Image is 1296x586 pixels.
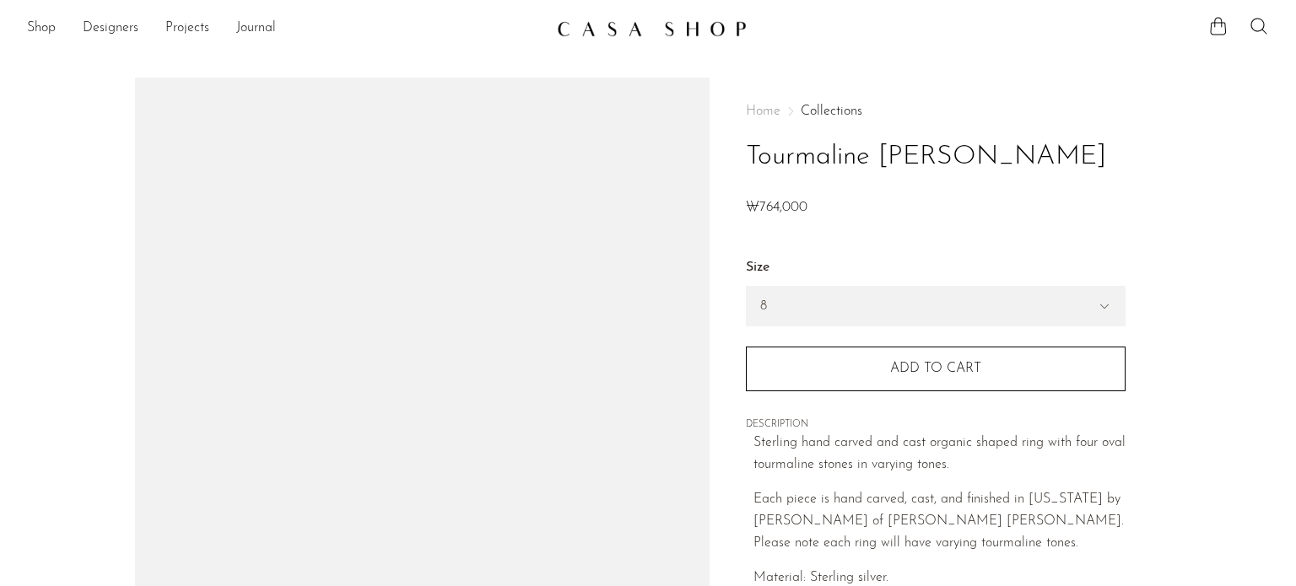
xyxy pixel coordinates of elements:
[236,18,276,40] a: Journal
[746,417,1126,433] span: DESCRIPTION
[746,105,780,118] span: Home
[165,18,209,40] a: Projects
[746,105,1126,118] nav: Breadcrumbs
[753,433,1126,476] p: Sterling hand carved and cast organic shaped ring with four oval tourmaline stones in varying tones.
[801,105,862,118] a: Collections
[753,489,1126,554] p: Each piece is hand carved, cast, and finished in [US_STATE] by [PERSON_NAME] of [PERSON_NAME] [PE...
[746,136,1126,179] h1: Tourmaline [PERSON_NAME]
[27,14,543,43] nav: Desktop navigation
[27,18,56,40] a: Shop
[890,362,981,375] span: Add to cart
[83,18,138,40] a: Designers
[27,14,543,43] ul: NEW HEADER MENU
[746,257,1126,279] label: Size
[746,347,1126,390] button: Add to cart
[746,201,807,214] span: ₩764,000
